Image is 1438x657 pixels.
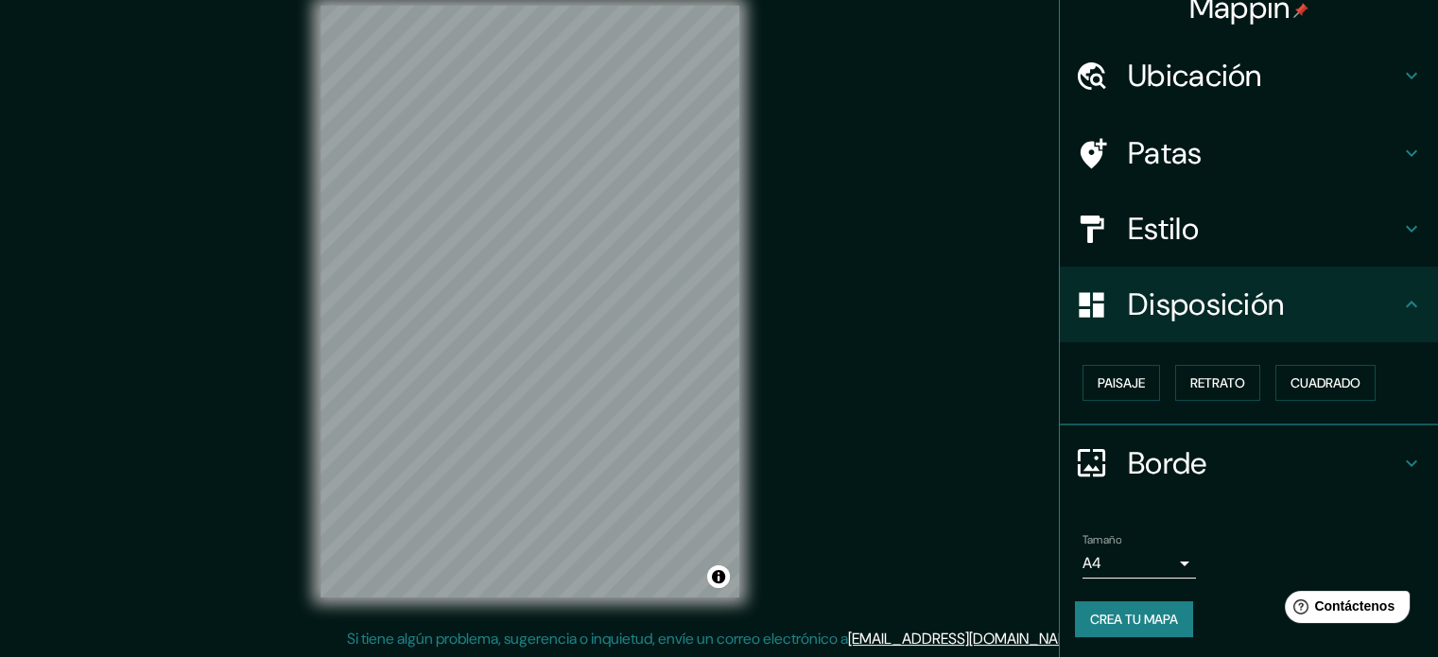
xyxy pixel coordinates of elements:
[1190,374,1245,391] font: Retrato
[1060,38,1438,113] div: Ubicación
[1090,611,1178,628] font: Crea tu mapa
[1293,3,1308,18] img: pin-icon.png
[1083,532,1121,547] font: Tamaño
[1083,553,1101,573] font: A4
[321,6,739,597] canvas: Mapa
[707,565,730,588] button: Activar o desactivar atribución
[1128,56,1262,95] font: Ubicación
[347,629,848,648] font: Si tiene algún problema, sugerencia o inquietud, envíe un correo electrónico a
[1083,548,1196,579] div: A4
[1175,365,1260,401] button: Retrato
[1128,133,1203,173] font: Patas
[1128,209,1199,249] font: Estilo
[1075,601,1193,637] button: Crea tu mapa
[1098,374,1145,391] font: Paisaje
[848,629,1082,648] a: [EMAIL_ADDRESS][DOMAIN_NAME]
[1060,115,1438,191] div: Patas
[1060,191,1438,267] div: Estilo
[1083,365,1160,401] button: Paisaje
[1128,285,1284,324] font: Disposición
[1270,583,1417,636] iframe: Lanzador de widgets de ayuda
[1060,425,1438,501] div: Borde
[1275,365,1376,401] button: Cuadrado
[1291,374,1360,391] font: Cuadrado
[1060,267,1438,342] div: Disposición
[1128,443,1207,483] font: Borde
